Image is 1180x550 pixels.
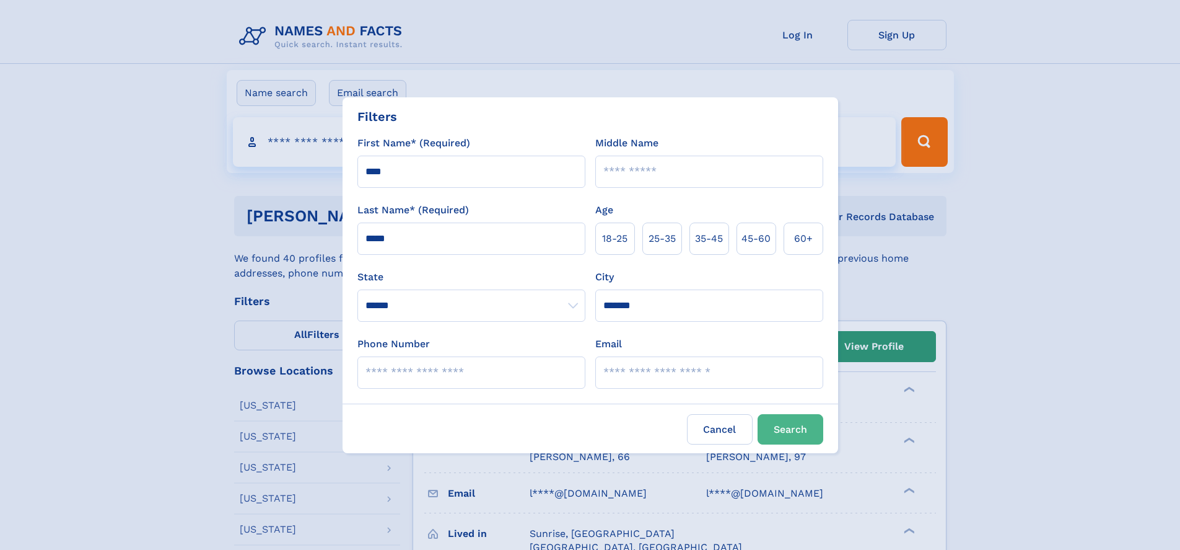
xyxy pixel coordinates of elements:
span: 45‑60 [741,231,771,246]
div: Filters [357,107,397,126]
span: 60+ [794,231,813,246]
span: 18‑25 [602,231,627,246]
label: First Name* (Required) [357,136,470,151]
span: 25‑35 [649,231,676,246]
label: Age [595,203,613,218]
label: Last Name* (Required) [357,203,469,218]
button: Search [758,414,823,445]
label: Middle Name [595,136,658,151]
label: Cancel [687,414,753,445]
label: City [595,270,614,285]
label: Phone Number [357,337,430,352]
span: 35‑45 [695,231,723,246]
label: State [357,270,585,285]
label: Email [595,337,622,352]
